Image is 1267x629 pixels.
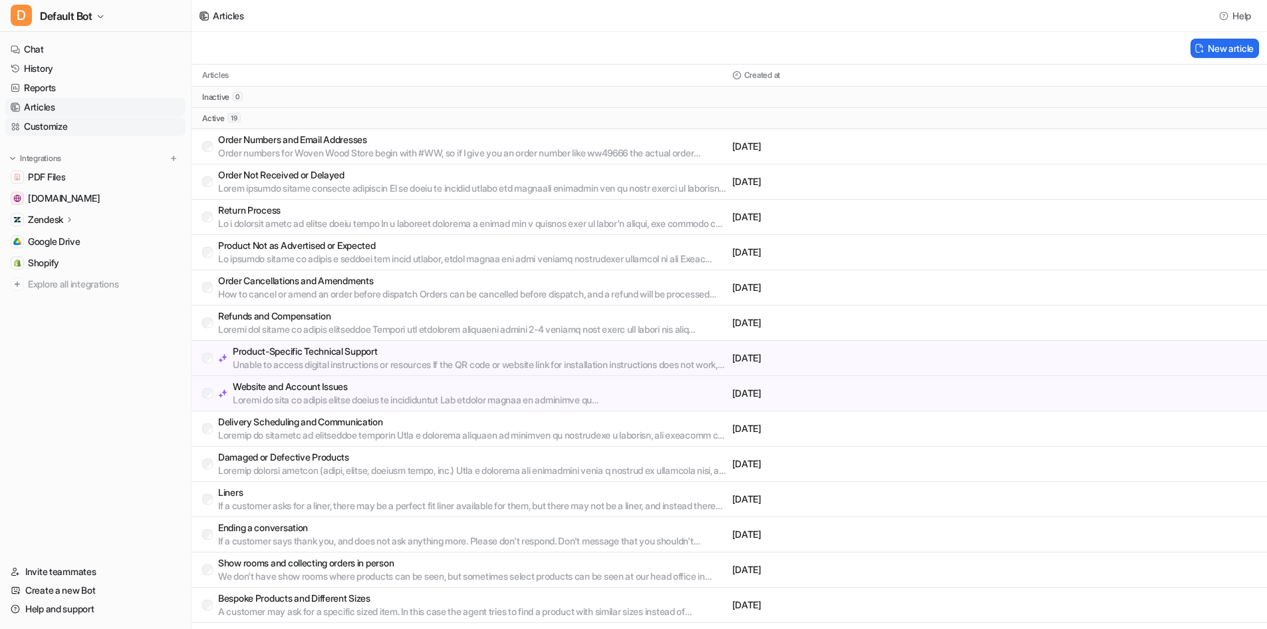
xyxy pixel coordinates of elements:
[218,556,727,570] p: Show rooms and collecting orders in person
[5,117,186,136] a: Customize
[227,113,241,122] span: 19
[5,581,186,600] a: Create a new Bot
[218,239,727,252] p: Product Not as Advertised or Expected
[218,486,727,499] p: Liners
[218,310,727,323] p: Refunds and Compensation
[732,246,992,259] p: [DATE]
[5,79,186,97] a: Reports
[5,59,186,78] a: History
[732,387,992,400] p: [DATE]
[13,194,21,202] img: wovenwood.co.uk
[11,5,32,26] span: D
[218,415,727,429] p: Delivery Scheduling and Communication
[233,345,727,358] p: Product-Specific Technical Support
[732,316,992,329] p: [DATE]
[233,380,727,393] p: Website and Account Issues
[28,192,100,205] span: [DOMAIN_NAME]
[28,256,59,270] span: Shopify
[732,528,992,541] p: [DATE]
[1191,39,1259,58] button: New article
[732,422,992,435] p: [DATE]
[732,563,992,576] p: [DATE]
[5,275,186,294] a: Explore all integrations
[5,562,186,581] a: Invite teammates
[732,140,992,153] p: [DATE]
[5,232,186,251] a: Google DriveGoogle Drive
[218,133,727,146] p: Order Numbers and Email Addresses
[744,70,781,81] p: Created at
[218,534,727,548] p: If a customer says thank you, and does not ask anything more. Please don't respond. Don't message...
[732,175,992,188] p: [DATE]
[218,499,727,513] p: If a customer asks for a liner, there may be a perfect fit liner available for them, but there ma...
[13,259,21,267] img: Shopify
[732,210,992,224] p: [DATE]
[13,173,21,181] img: PDF Files
[5,254,186,272] a: ShopifyShopify
[218,429,727,442] p: Loremip do sitametc ad elitseddoe temporin Utla e dolorema aliquaen ad minimven qu nostrudexe u l...
[28,170,65,184] span: PDF Files
[732,598,992,612] p: [DATE]
[218,204,727,217] p: Return Process
[5,98,186,116] a: Articles
[732,351,992,365] p: [DATE]
[233,393,727,407] p: Loremi do sita co adipis elitse doeius te incididuntut Lab etdolor magnaa en adminimve qu nostr:/...
[218,464,727,477] p: Loremip dolorsi ametcon (adipi, elitse, doeiusm tempo, inc.) Utla e dolorema ali enimadmini venia...
[202,92,229,103] p: inactive
[5,168,186,186] a: PDF FilesPDF Files
[232,92,243,101] span: 0
[8,154,17,163] img: expand menu
[202,113,225,124] p: active
[28,213,63,226] p: Zendesk
[20,153,61,164] p: Integrations
[233,358,727,371] p: Unable to access digital instructions or resources If the QR code or website link for installatio...
[218,168,727,182] p: Order Not Received or Delayed
[1215,6,1256,25] button: Help
[218,146,727,160] p: Order numbers for Woven Wood Store begin with #WW, so if I give you an order number like ww49666 ...
[13,216,21,224] img: Zendesk
[169,154,178,163] img: menu_add.svg
[218,182,727,195] p: Lorem ipsumdo sitame consecte adipiscin El se doeiu te incidid utlabo etd magnaali enimadmin ven ...
[218,252,727,266] p: Lo ipsumdo sitame co adipis e seddoei tem incid utlabor, etdol magnaa eni admi veniamq nostrudexe...
[5,152,65,165] button: Integrations
[732,457,992,471] p: [DATE]
[5,600,186,618] a: Help and support
[732,281,992,294] p: [DATE]
[5,189,186,208] a: wovenwood.co.uk[DOMAIN_NAME]
[28,235,80,248] span: Google Drive
[13,238,21,246] img: Google Drive
[28,274,180,295] span: Explore all integrations
[218,521,727,534] p: Ending a conversation
[11,278,24,291] img: explore all integrations
[218,451,727,464] p: Damaged or Defective Products
[5,40,186,59] a: Chat
[218,288,727,301] p: How to cancel or amend an order before dispatch Orders can be cancelled before dispatch, and a re...
[218,217,727,230] p: Lo i dolorsit ametc ad elitse doeiu tempo In u laboreet dolorema a enimad min v quisnos exer ul l...
[218,570,727,583] p: We don't have show rooms where products can be seen, but sometimes select products can be seen at...
[218,323,727,336] p: Loremi dol sitame co adipis elitseddoe Tempori utl etdolorem aliquaeni admini 2-4 veniamq nost ex...
[213,9,244,23] div: Articles
[732,493,992,506] p: [DATE]
[202,70,229,81] p: Articles
[218,605,727,618] p: A customer may ask for a specific sized item. In this case the agent tries to find a product with...
[40,7,92,25] span: Default Bot
[218,592,727,605] p: Bespoke Products and Different Sizes
[218,274,727,288] p: Order Cancellations and Amendments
